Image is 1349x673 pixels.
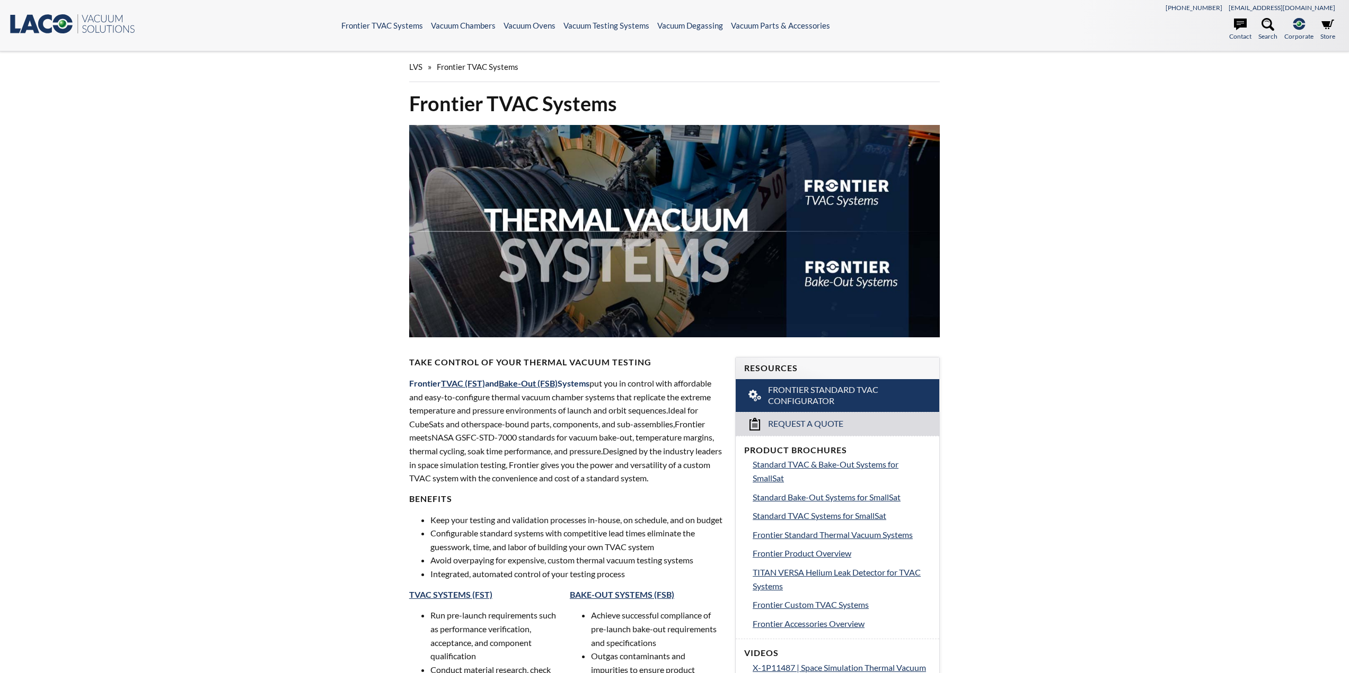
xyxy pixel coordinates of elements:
span: Request a Quote [768,418,843,429]
a: Frontier Accessories Overview [753,617,931,631]
span: NASA GSFC-STD-7000 standards for vacuum bake-out, temperature margins, thermal cycling, soak time... [409,432,714,456]
h4: Product Brochures [744,445,931,456]
span: Frontier Standard TVAC Configurator [768,384,911,407]
span: Frontier TVAC Systems [437,62,518,71]
img: Thermal Vacuum Systems header [409,125,940,337]
li: Integrated, automated control of your testing process [430,567,722,581]
span: Frontier Product Overview [753,548,851,558]
p: put you in control with affordable and easy-to-configure thermal vacuum chamber systems that repl... [409,376,722,485]
a: Store [1320,18,1335,41]
li: Keep your testing and validation processes in-house, on schedule, and on budget [430,513,722,527]
a: Frontier TVAC Systems [341,21,423,30]
span: Designed by the industry leaders in space simulation testing, Frontier gives you the power and ve... [409,446,722,483]
a: TVAC SYSTEMS (FST) [409,589,492,599]
h4: Resources [744,363,931,374]
li: Avoid overpaying for expensive, custom thermal vacuum testing systems [430,553,722,567]
a: TVAC (FST) [441,378,485,388]
a: Frontier Standard Thermal Vacuum Systems [753,528,931,542]
span: space-bound parts, components, and sub-assemblies, [481,419,675,429]
a: Frontier Product Overview [753,546,931,560]
span: TITAN VERSA Helium Leak Detector for TVAC Systems [753,567,921,591]
a: Frontier Standard TVAC Configurator [736,379,939,412]
span: Frontier Accessories Overview [753,618,865,629]
a: [PHONE_NUMBER] [1166,4,1222,12]
span: LVS [409,62,422,71]
li: Run pre-launch requirements such as performance verification, acceptance, and component qualifica... [430,608,562,662]
li: Configurable standard systems with competitive lead times eliminate the guesswork, time, and labo... [430,526,722,553]
span: Corporate [1284,31,1313,41]
h1: Frontier TVAC Systems [409,91,940,116]
span: Standard TVAC Systems for SmallSat [753,510,886,521]
span: Id [668,405,675,415]
span: Standard TVAC & Bake-Out Systems for SmallSat [753,459,898,483]
a: Vacuum Ovens [504,21,556,30]
a: Frontier Custom TVAC Systems [753,598,931,612]
span: Standard Bake-Out Systems for SmallSat [753,492,901,502]
span: Frontier Custom TVAC Systems [753,599,869,609]
a: [EMAIL_ADDRESS][DOMAIN_NAME] [1229,4,1335,12]
span: Frontier and Systems [409,378,589,388]
a: Vacuum Chambers [431,21,496,30]
a: Standard Bake-Out Systems for SmallSat [753,490,931,504]
a: Vacuum Testing Systems [563,21,649,30]
h4: Take Control of Your Thermal Vacuum Testing [409,357,722,368]
a: Contact [1229,18,1251,41]
a: BAKE-OUT SYSTEMS (FSB) [570,589,674,599]
h4: BENEFITS [409,493,722,505]
a: Standard TVAC & Bake-Out Systems for SmallSat [753,457,931,484]
div: » [409,52,940,82]
h4: Videos [744,648,931,659]
a: Bake-Out (FSB) [499,378,558,388]
span: Frontier Standard Thermal Vacuum Systems [753,530,913,540]
a: Vacuum Degassing [657,21,723,30]
li: Achieve successful compliance of pre-launch bake-out requirements and specifications [591,608,722,649]
a: TITAN VERSA Helium Leak Detector for TVAC Systems [753,566,931,593]
a: Request a Quote [736,412,939,436]
a: Standard TVAC Systems for SmallSat [753,509,931,523]
span: xtreme temperature and pressure environments of launch and orbit sequences. eal for CubeSats and ... [409,392,711,429]
a: Search [1258,18,1277,41]
a: Vacuum Parts & Accessories [731,21,830,30]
